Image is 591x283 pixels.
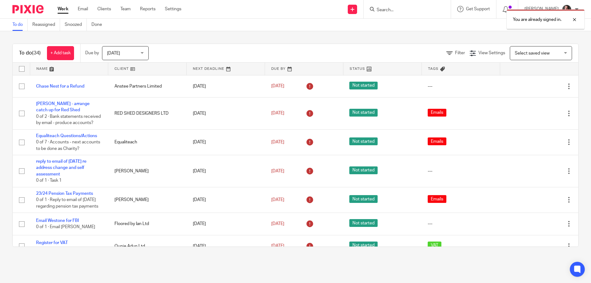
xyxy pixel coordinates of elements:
[187,75,265,97] td: [DATE]
[349,82,378,89] span: Not started
[36,241,68,245] a: Register for VAT
[91,19,107,31] a: Done
[36,159,86,176] a: reply to email of [DATE] re address change and self assessment
[271,244,284,248] span: [DATE]
[108,75,187,97] td: Anstee Partners Limited
[428,195,446,203] span: Emails
[58,6,68,12] a: Work
[19,50,41,56] h1: To do
[349,137,378,145] span: Not started
[428,221,494,227] div: ---
[32,50,41,55] span: (34)
[36,191,93,196] a: 23/24 Pension Tax Payments
[349,109,378,117] span: Not started
[349,242,378,249] span: Not started
[428,242,441,249] span: VAT
[455,51,465,55] span: Filter
[349,195,378,203] span: Not started
[187,155,265,187] td: [DATE]
[36,114,101,125] span: 0 of 2 · Bank statements received by email - produce accounts?
[108,213,187,235] td: Floored by Ian Ltd
[187,129,265,155] td: [DATE]
[428,67,439,70] span: Tags
[36,178,62,183] span: 0 of 1 · Task 1
[428,83,494,89] div: ---
[65,19,87,31] a: Snoozed
[12,5,44,13] img: Pixie
[271,111,284,116] span: [DATE]
[36,84,84,89] a: Chase Nest for a Refund
[428,109,446,117] span: Emails
[108,187,187,213] td: [PERSON_NAME]
[47,46,74,60] a: + Add task
[107,51,120,55] span: [DATE]
[140,6,156,12] a: Reports
[187,235,265,257] td: [DATE]
[271,198,284,202] span: [DATE]
[32,19,60,31] a: Reassigned
[349,219,378,227] span: Not started
[349,166,378,174] span: Not started
[85,50,99,56] p: Due by
[97,6,111,12] a: Clients
[187,213,265,235] td: [DATE]
[478,51,505,55] span: View Settings
[165,6,181,12] a: Settings
[515,51,550,55] span: Select saved view
[187,187,265,213] td: [DATE]
[36,225,95,229] span: 0 of 1 · Email [PERSON_NAME]
[428,137,446,145] span: Emails
[36,198,98,209] span: 0 of 1 · Reply to email of [DATE] regarding pension tax payments
[12,19,28,31] a: To do
[78,6,88,12] a: Email
[428,168,494,174] div: ---
[36,102,90,112] a: [PERSON_NAME] - arrange catch up for Red Shed
[108,235,187,257] td: Ounje Adun Ltd
[36,140,100,151] span: 0 of 7 · Accounts - next accounts to be done as Charity?
[187,97,265,129] td: [DATE]
[108,129,187,155] td: Equaliteach
[271,222,284,226] span: [DATE]
[562,4,572,14] img: CP%20Headshot.jpeg
[108,97,187,129] td: RED SHED DESIGNERS LTD
[120,6,131,12] a: Team
[513,17,561,23] p: You are already signed in.
[271,169,284,173] span: [DATE]
[108,155,187,187] td: [PERSON_NAME]
[36,218,79,223] a: Email Westone for FBI
[271,140,284,144] span: [DATE]
[36,134,97,138] a: Equaliteach Questions/Actions
[271,84,284,89] span: [DATE]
